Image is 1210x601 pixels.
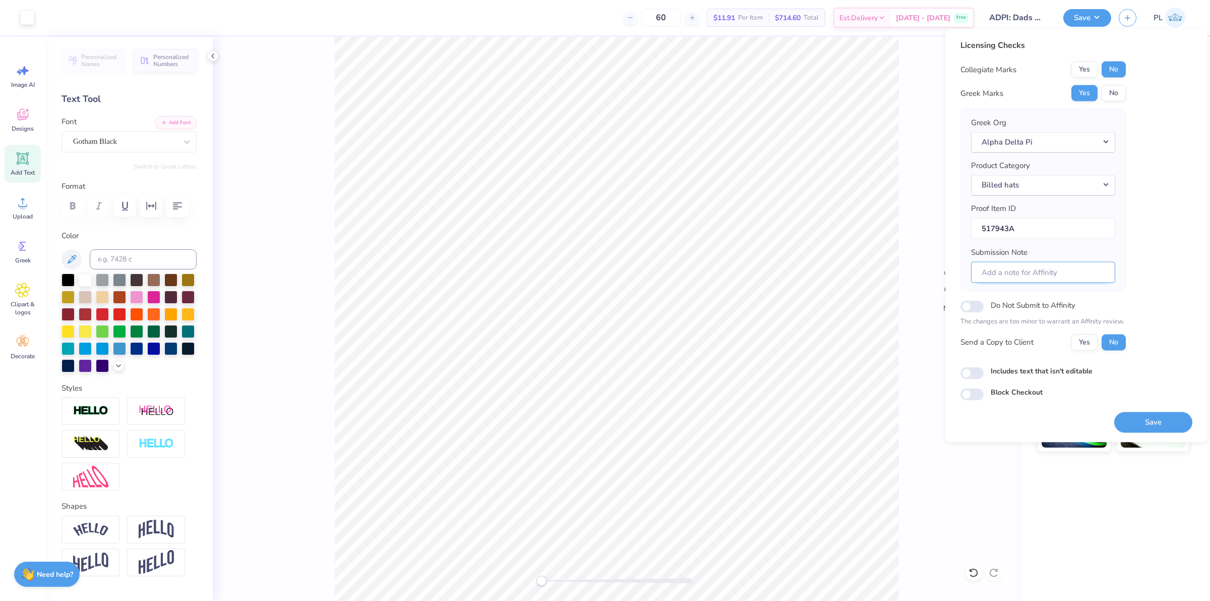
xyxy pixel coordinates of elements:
label: Shapes [62,501,87,512]
button: Save [1063,9,1111,27]
button: No [1102,62,1126,78]
div: Text Tool [62,92,197,106]
div: Accessibility label [536,576,547,586]
button: Alpha Delta Pi [971,132,1115,152]
label: Submission Note [971,247,1027,258]
label: Do Not Submit to Affinity [991,299,1075,312]
button: Add Font [155,116,197,129]
img: Arc [73,523,108,536]
span: PL [1154,12,1163,24]
label: Product Category [971,160,1030,172]
span: Image AI [11,81,35,89]
span: Personalized Numbers [153,53,191,68]
a: PL [1149,8,1190,28]
button: Yes [1071,62,1098,78]
button: No [1102,85,1126,101]
div: Licensing Checks [960,39,1126,51]
span: Est. Delivery [839,13,878,23]
img: Stroke [73,405,108,417]
img: Free Distort [73,466,108,487]
button: Yes [1071,334,1098,350]
span: Clipart & logos [6,300,39,316]
label: Styles [62,383,82,394]
p: The changes are too minor to warrant an Affinity review. [960,317,1126,327]
img: Shadow [139,405,174,417]
div: Greek Marks [960,87,1003,99]
span: Total [804,13,819,23]
img: Negative Space [139,438,174,450]
label: Greek Org [971,117,1006,129]
label: Format [62,181,197,192]
span: Per Item [738,13,763,23]
button: Personalized Numbers [134,49,197,72]
input: – – [641,9,681,27]
span: Greek [15,256,31,264]
span: $11.91 [713,13,735,23]
span: Free [956,14,966,21]
label: Proof Item ID [971,203,1016,214]
input: Add a note for Affinity [971,261,1115,283]
img: 3D Illusion [73,436,108,452]
label: Includes text that isn't editable [991,365,1093,376]
strong: Need help? [37,570,73,579]
label: Block Checkout [991,387,1043,397]
span: Designs [12,125,34,133]
span: Decorate [11,352,35,360]
img: Flag [73,553,108,572]
div: Send a Copy to Client [960,337,1034,348]
img: Pamela Lois Reyes [1165,8,1185,28]
button: Save [1114,412,1192,432]
label: Color [62,230,197,242]
div: Collegiate Marks [960,64,1016,75]
span: Add Text [11,169,35,177]
img: Rise [139,550,174,575]
button: Billed hats [971,175,1115,195]
label: Font [62,116,77,128]
button: Switch to Greek Letters [134,162,197,171]
button: Personalized Names [62,49,125,72]
input: e.g. 7428 c [90,249,197,269]
span: Upload [13,212,33,221]
input: Untitled Design [982,8,1056,28]
span: $714.60 [775,13,801,23]
span: [DATE] - [DATE] [896,13,950,23]
button: Yes [1071,85,1098,101]
button: No [1102,334,1126,350]
span: Personalized Names [81,53,118,68]
img: Arch [139,520,174,539]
